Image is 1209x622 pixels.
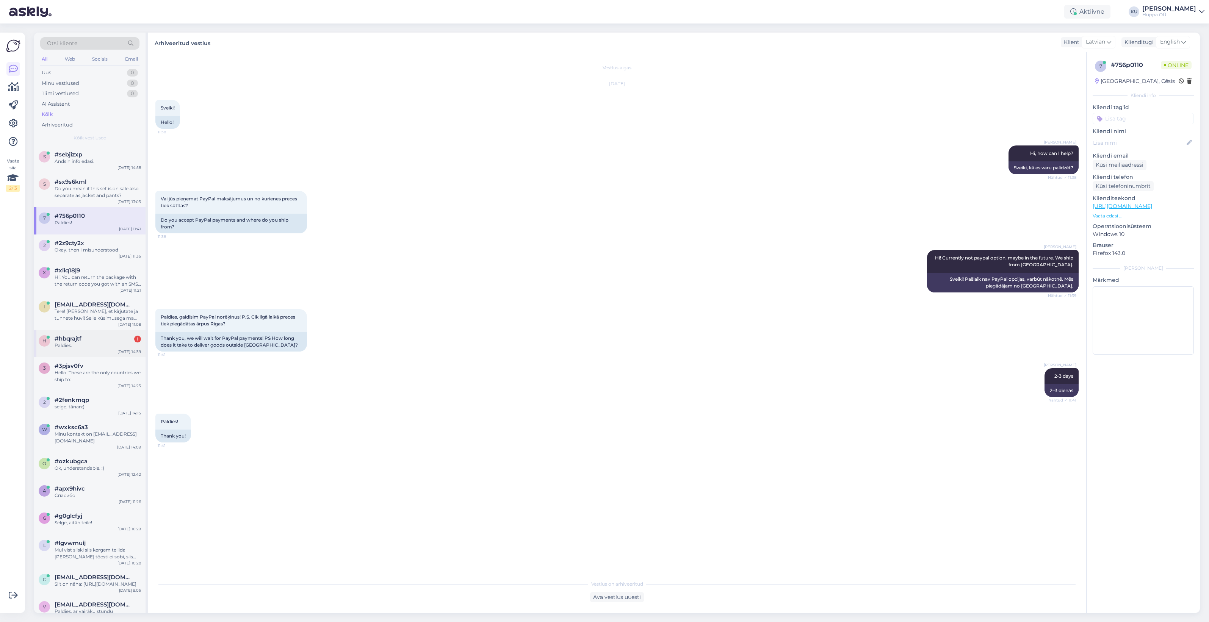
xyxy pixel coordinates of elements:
div: [DATE] 10:28 [117,560,141,566]
div: 1 [134,336,141,342]
div: Web [63,54,77,64]
a: [PERSON_NAME]Huppa OÜ [1142,6,1204,18]
span: Christella7@hot.ee [55,574,133,581]
div: Kõik [42,111,53,118]
p: Brauser [1093,241,1194,249]
span: 7 [1099,63,1102,69]
span: w [42,427,47,432]
span: #apx9hivc [55,485,85,492]
p: Kliendi telefon [1093,173,1194,181]
span: #756p0110 [55,213,85,219]
span: Vai jūs pieņemat PayPal maksājumus un no kurienes preces tiek sūtītas? [161,196,298,208]
p: Kliendi nimi [1093,127,1194,135]
span: #xiiq18j9 [55,267,80,274]
span: Latvian [1086,38,1105,46]
div: [PERSON_NAME] [1093,265,1194,272]
div: [DATE] 11:41 [119,226,141,232]
div: [DATE] 11:08 [118,322,141,327]
div: Arhiveeritud [42,121,73,129]
p: Vaata edasi ... [1093,213,1194,219]
p: Operatsioonisüsteem [1093,222,1194,230]
div: Ava vestlus uuesti [590,592,644,602]
div: Thank you! [155,430,191,442]
span: h [42,338,46,344]
div: Huppa OÜ [1142,12,1196,18]
div: All [40,54,49,64]
div: [DATE] 14:25 [117,383,141,389]
div: Minu vestlused [42,80,79,87]
span: Online [1161,61,1192,69]
span: Nähtud ✓ 11:39 [1048,293,1076,298]
div: [DATE] [155,80,1079,87]
span: 11:38 [158,129,186,135]
div: Do you mean if this set is on sale also separate as jacket and pants? [55,185,141,199]
div: Vaata siia [6,158,20,192]
div: Okay, then I misunderstood [55,247,141,253]
div: selge, tänan:) [55,403,141,410]
div: [GEOGRAPHIC_DATA], Cēsis [1095,77,1175,85]
span: 2 [43,242,46,248]
div: [PERSON_NAME] [1142,6,1196,12]
span: #2z9cty2x [55,240,84,247]
span: o [42,461,46,466]
div: [DATE] 13:05 [117,199,141,205]
span: Hi, how can I help? [1030,150,1073,156]
div: # 756p0110 [1111,61,1161,70]
span: 3 [43,365,46,371]
div: Paldies. [55,342,141,349]
input: Lisa nimi [1093,139,1185,147]
div: Klient [1061,38,1079,46]
div: [DATE] 10:29 [117,526,141,532]
div: Do you accept PayPal payments and where do you ship from? [155,214,307,233]
span: Kõik vestlused [74,134,106,141]
span: #sx9s6kml [55,178,86,185]
span: i [44,304,45,309]
div: [DATE] 14:39 [117,349,141,355]
div: [DATE] 11:35 [119,253,141,259]
div: Siit on näha: [URL][DOMAIN_NAME] [55,581,141,588]
div: Vestlus algas [155,64,1079,71]
span: 11:41 [158,443,186,449]
span: Paldies! [161,419,178,424]
span: x [43,270,46,275]
div: [DATE] 14:09 [117,444,141,450]
div: [DATE] 12:42 [117,472,141,477]
div: Спасибо [55,492,141,499]
span: 2 [43,399,46,405]
span: s [43,181,46,187]
div: 0 [127,80,138,87]
span: v [43,604,46,609]
span: g [43,515,46,521]
span: Otsi kliente [47,39,77,47]
div: 0 [127,90,138,97]
span: l [43,542,46,548]
span: [PERSON_NAME] [1044,244,1076,250]
div: Küsi meiliaadressi [1093,160,1146,170]
div: Uus [42,69,51,77]
div: Sveiki! Pašlaik nav PayPal opcijas, varbūt nākotnē. Mēs piegādājam no [GEOGRAPHIC_DATA]. [927,273,1079,292]
div: [DATE] 11:26 [119,499,141,505]
span: Sveiki! [161,105,175,111]
p: Windows 10 [1093,230,1194,238]
span: #ozkubgca [55,458,88,465]
span: s [43,154,46,159]
div: Email [124,54,139,64]
div: 0 [127,69,138,77]
div: Klienditugi [1121,38,1154,46]
span: #hbqrajtf [55,335,81,342]
span: [PERSON_NAME] [1044,362,1076,368]
span: Nähtud ✓ 11:41 [1048,397,1076,403]
div: Küsi telefoninumbrit [1093,181,1154,191]
span: #2fenkmqp [55,397,89,403]
span: #3pjsv0fv [55,363,83,369]
span: import@giftfactory.eu [55,301,133,308]
div: Paldies! [55,219,141,226]
div: 2–3 dienas [1045,384,1079,397]
div: Andsin info edasi. [55,158,141,165]
img: Askly Logo [6,39,20,53]
a: [URL][DOMAIN_NAME] [1093,203,1152,209]
label: Arhiveeritud vestlus [155,37,210,47]
div: Kliendi info [1093,92,1194,99]
span: #g0glcfyj [55,513,82,519]
p: Firefox 143.0 [1093,249,1194,257]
